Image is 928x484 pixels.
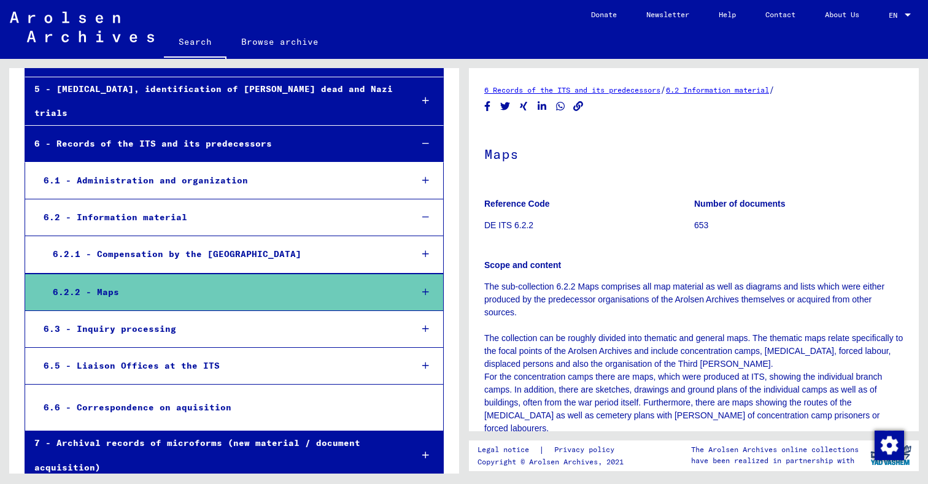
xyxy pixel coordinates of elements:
div: 6.2.2 - Maps [44,280,401,304]
a: Privacy policy [544,444,629,456]
span: EN [889,11,902,20]
b: Number of documents [694,199,786,209]
button: Copy link [572,99,585,114]
div: 7 - Archival records of microforms (new material / document acquisition) [25,431,401,479]
div: 6.3 - Inquiry processing [34,317,401,341]
a: Browse archive [226,27,333,56]
button: Share on WhatsApp [554,99,567,114]
button: Share on Facebook [481,99,494,114]
p: The Arolsen Archives online collections [691,444,859,455]
a: Legal notice [478,444,539,456]
div: 6.6 - Correspondence on aquisition [34,396,400,420]
div: 6.5 - Liaison Offices at the ITS [34,354,401,378]
button: Share on Twitter [499,99,512,114]
a: Search [164,27,226,59]
div: 5 - [MEDICAL_DATA], identification of [PERSON_NAME] dead and Nazi trials [25,77,401,125]
img: Arolsen_neg.svg [10,12,154,42]
a: 6 Records of the ITS and its predecessors [484,85,660,94]
img: yv_logo.png [868,440,914,471]
b: Reference Code [484,199,550,209]
div: | [478,444,629,456]
div: 6.2.1 - Compensation by the [GEOGRAPHIC_DATA] [44,242,401,266]
div: Change consent [874,430,903,459]
span: / [769,84,775,95]
span: / [660,84,666,95]
h1: Maps [484,126,903,180]
b: Scope and content [484,260,561,270]
p: 653 [694,219,903,232]
p: DE ITS 6.2.2 [484,219,694,232]
div: 6.2 - Information material [34,206,401,229]
img: Change consent [875,431,904,460]
div: 6.1 - Administration and organization [34,169,401,193]
button: Share on Xing [517,99,530,114]
a: 6.2 Information material [666,85,769,94]
p: Copyright © Arolsen Archives, 2021 [478,456,629,467]
p: have been realized in partnership with [691,455,859,466]
button: Share on LinkedIn [536,99,549,114]
div: 6 - Records of the ITS and its predecessors [25,132,401,156]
